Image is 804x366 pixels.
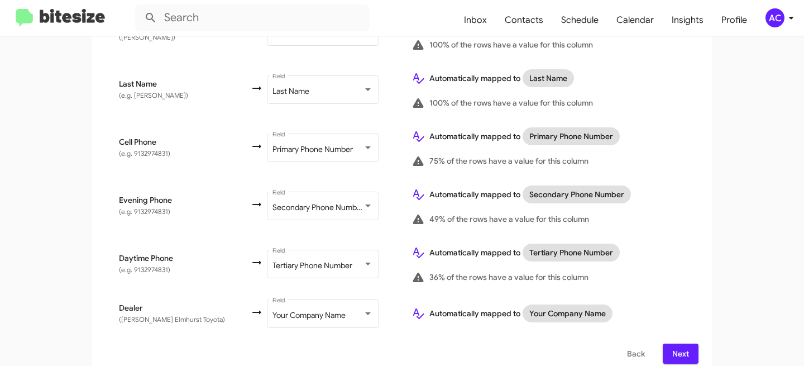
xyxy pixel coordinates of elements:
[523,69,574,87] mat-chip: Last Name
[618,344,654,364] button: Back
[411,305,685,322] div: Automatically mapped to
[272,310,346,320] span: Your Company Name
[119,207,170,216] span: (e.g. 9132974831)
[119,136,250,148] span: Cell Phone
[272,260,352,270] span: Tertiary Phone Number
[523,127,620,145] mat-chip: Primary Phone Number
[496,4,552,36] a: Contacts
[411,69,685,87] div: Automatically mapped to
[411,154,685,168] div: 75% of the rows have a value for this column
[411,270,685,284] div: 36% of the rows have a value for this column
[663,4,712,36] a: Insights
[411,38,685,51] div: 100% of the rows have a value for this column
[607,4,663,36] a: Calendar
[119,315,225,324] span: ([PERSON_NAME] Elmhurst Toyota)
[119,149,170,158] span: (e.g. 9132974831)
[672,344,690,364] span: Next
[135,4,370,31] input: Search
[119,91,188,99] span: (e.g. [PERSON_NAME])
[411,212,685,226] div: 49% of the rows have a value for this column
[523,244,620,262] mat-chip: Tertiary Phone Number
[119,253,250,264] span: Daytime Phone
[455,4,496,36] a: Inbox
[119,265,170,274] span: (e.g. 9132974831)
[523,305,612,322] mat-chip: Your Company Name
[627,344,645,364] span: Back
[756,8,792,27] button: AC
[411,186,685,203] div: Automatically mapped to
[119,194,250,206] span: Evening Phone
[272,144,353,154] span: Primary Phone Number
[119,302,250,313] span: Dealer
[119,78,250,89] span: Last Name
[712,4,756,36] a: Profile
[523,186,631,203] mat-chip: Secondary Phone Number
[411,96,685,110] div: 100% of the rows have a value for this column
[552,4,607,36] a: Schedule
[663,344,698,364] button: Next
[119,33,175,41] span: ([PERSON_NAME])
[765,8,784,27] div: AC
[411,244,685,262] div: Automatically mapped to
[411,127,685,145] div: Automatically mapped to
[272,86,309,96] span: Last Name
[272,202,364,212] span: Secondary Phone Number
